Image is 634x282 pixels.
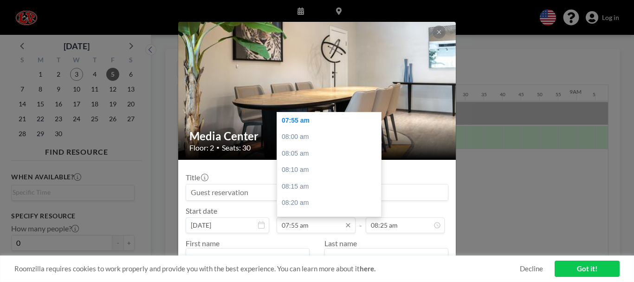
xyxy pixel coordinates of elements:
span: • [216,144,220,151]
label: First name [186,239,220,248]
div: 08:00 am [277,129,386,145]
div: 08:25 am [277,211,386,228]
span: Seats: 30 [222,143,251,152]
div: 08:10 am [277,162,386,178]
div: 08:15 am [277,178,386,195]
a: Got it! [555,261,620,277]
input: First name [186,250,309,266]
label: Last name [324,239,357,248]
input: Guest reservation [186,184,448,200]
a: here. [360,264,375,273]
span: Roomzilla requires cookies to work properly and provide you with the best experience. You can lea... [14,264,520,273]
a: Decline [520,264,543,273]
div: 08:05 am [277,145,386,162]
span: - [359,210,362,230]
input: Last name [325,250,448,266]
label: Start date [186,206,217,216]
span: Floor: 2 [189,143,214,152]
h2: Media Center [189,129,446,143]
div: 07:55 am [277,112,386,129]
label: Title [186,173,207,182]
div: 08:20 am [277,195,386,211]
